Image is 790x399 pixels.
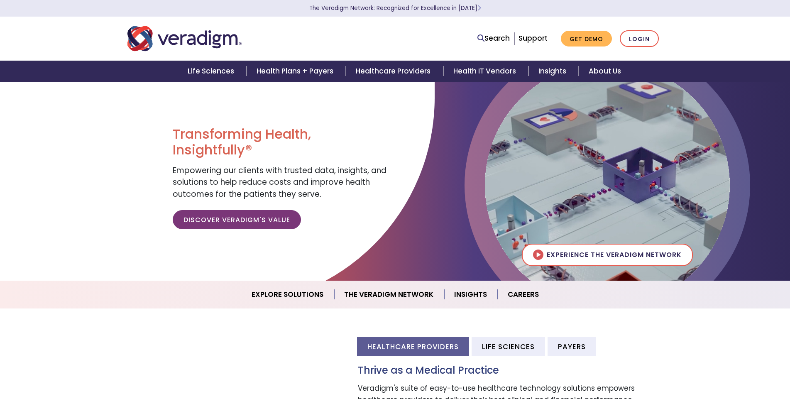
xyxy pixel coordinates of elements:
a: Discover Veradigm's Value [173,210,301,229]
a: About Us [579,61,631,82]
a: Insights [444,284,498,305]
a: Careers [498,284,549,305]
a: Support [519,33,548,43]
a: Get Demo [561,31,612,47]
a: Life Sciences [178,61,247,82]
li: Healthcare Providers [357,337,469,356]
a: The Veradigm Network: Recognized for Excellence in [DATE]Learn More [309,4,481,12]
a: Login [620,30,659,47]
a: Healthcare Providers [346,61,443,82]
li: Life Sciences [472,337,545,356]
span: Empowering our clients with trusted data, insights, and solutions to help reduce costs and improv... [173,165,386,200]
li: Payers [548,337,596,356]
h3: Thrive as a Medical Practice [358,365,663,377]
img: Veradigm logo [127,25,242,52]
a: Explore Solutions [242,284,334,305]
a: Health Plans + Payers [247,61,346,82]
h1: Transforming Health, Insightfully® [173,126,389,158]
a: Health IT Vendors [443,61,528,82]
span: Learn More [477,4,481,12]
a: Insights [528,61,579,82]
a: The Veradigm Network [334,284,444,305]
a: Search [477,33,510,44]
